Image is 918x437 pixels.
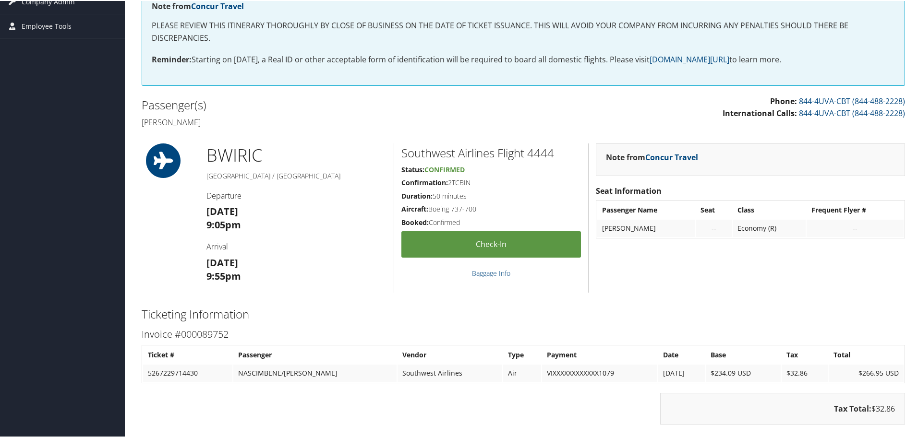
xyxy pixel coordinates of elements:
[696,201,732,218] th: Seat
[706,345,781,363] th: Base
[829,345,904,363] th: Total
[206,170,387,180] h5: [GEOGRAPHIC_DATA] / [GEOGRAPHIC_DATA]
[660,392,905,424] div: $32.86
[401,190,433,200] strong: Duration:
[206,255,238,268] strong: [DATE]
[233,345,397,363] th: Passenger
[152,53,192,64] strong: Reminder:
[723,107,797,118] strong: International Calls:
[606,151,698,162] strong: Note from
[829,364,904,381] td: $266.95 USD
[782,345,828,363] th: Tax
[152,19,895,43] p: PLEASE REVIEW THIS ITINERARY THOROUGHLY BY CLOSE OF BUSINESS ON THE DATE OF TICKET ISSUANCE. THIS...
[398,345,502,363] th: Vendor
[206,189,387,200] h4: Departure
[401,177,448,186] strong: Confirmation:
[542,364,657,381] td: VIXXXXXXXXXXXX1079
[401,203,581,213] h5: Boeing 737-700
[401,190,581,200] h5: 50 minutes
[472,268,510,277] a: Baggage Info
[398,364,502,381] td: Southwest Airlines
[206,142,387,166] h1: BWI RIC
[503,364,541,381] td: Air
[401,203,428,213] strong: Aircraft:
[142,116,516,127] h4: [PERSON_NAME]
[401,164,424,173] strong: Status:
[770,95,797,106] strong: Phone:
[706,364,781,381] td: $234.09 USD
[596,185,662,195] strong: Seat Information
[597,201,695,218] th: Passenger Name
[206,204,238,217] strong: [DATE]
[701,223,727,232] div: --
[799,107,905,118] a: 844-4UVA-CBT (844-488-2228)
[401,217,581,226] h5: Confirmed
[503,345,541,363] th: Type
[733,219,806,236] td: Economy (R)
[143,364,232,381] td: 5267229714430
[233,364,397,381] td: NASCIMBENE/[PERSON_NAME]
[152,53,895,65] p: Starting on [DATE], a Real ID or other acceptable form of identification will be required to boar...
[142,327,905,340] h3: Invoice #000089752
[811,223,899,232] div: --
[645,151,698,162] a: Concur Travel
[401,144,581,160] h2: Southwest Airlines Flight 4444
[142,96,516,112] h2: Passenger(s)
[22,13,72,37] span: Employee Tools
[143,345,232,363] th: Ticket #
[401,177,581,187] h5: 2TCBIN
[424,164,465,173] span: Confirmed
[807,201,904,218] th: Frequent Flyer #
[597,219,695,236] td: [PERSON_NAME]
[799,95,905,106] a: 844-4UVA-CBT (844-488-2228)
[834,402,871,413] strong: Tax Total:
[206,240,387,251] h4: Arrival
[142,305,905,321] h2: Ticketing Information
[206,217,241,230] strong: 9:05pm
[733,201,806,218] th: Class
[658,364,705,381] td: [DATE]
[658,345,705,363] th: Date
[782,364,828,381] td: $32.86
[650,53,729,64] a: [DOMAIN_NAME][URL]
[401,230,581,257] a: Check-in
[206,269,241,282] strong: 9:55pm
[542,345,657,363] th: Payment
[401,217,429,226] strong: Booked:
